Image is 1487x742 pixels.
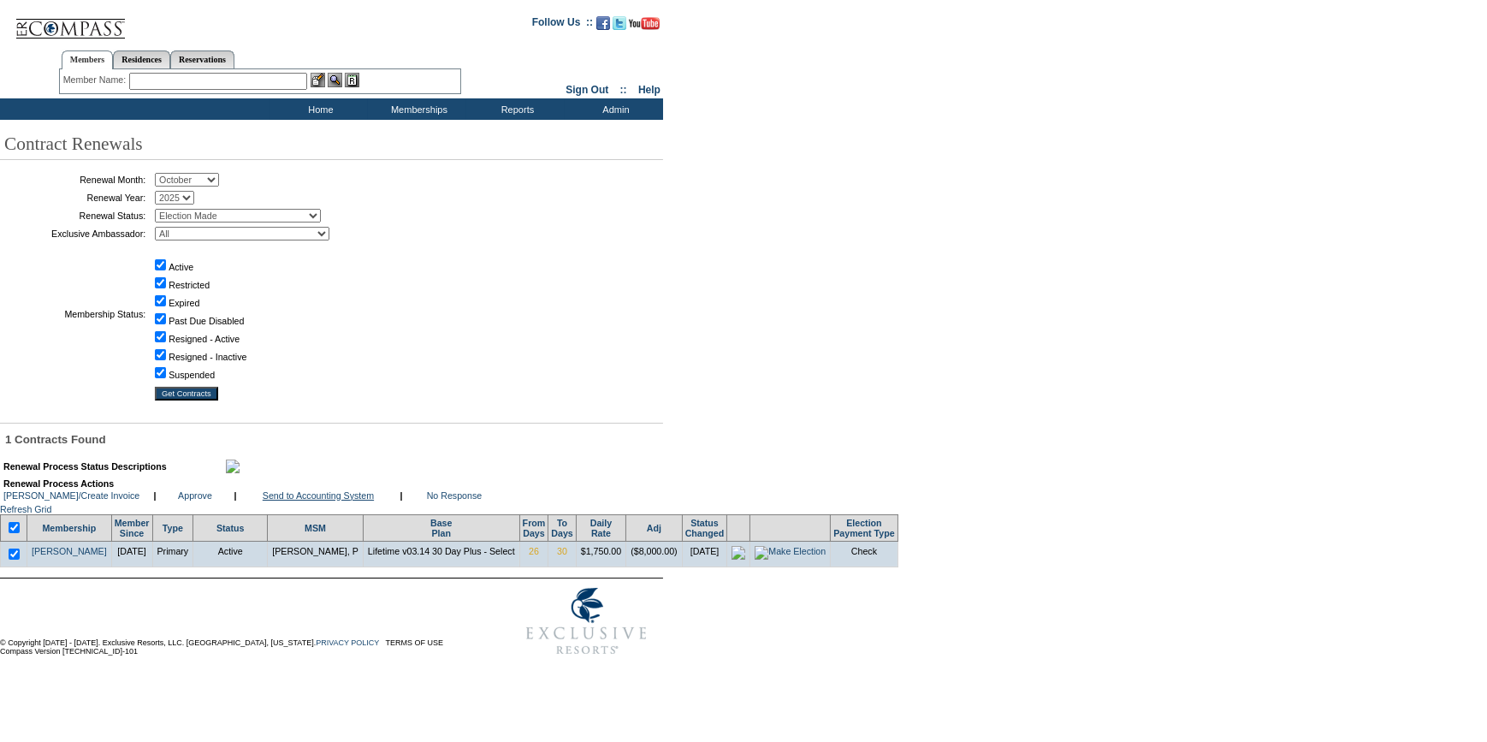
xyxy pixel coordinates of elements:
a: Send to Accounting System [263,490,374,501]
td: Memberships [368,98,466,120]
a: Membership [42,523,96,533]
a: FromDays [523,518,546,538]
b: | [154,490,157,501]
img: icon_electionmade.gif [732,546,745,560]
td: Renewal Year: [4,191,145,205]
a: Status [216,523,245,533]
b: | [234,490,237,501]
b: Renewal Process Actions [3,478,114,489]
td: Home [270,98,368,120]
img: maximize.gif [226,460,240,473]
label: Suspended [169,370,215,380]
td: Active [193,541,268,567]
div: Member Name: [63,73,129,87]
span: :: [620,84,627,96]
td: Membership Status: [4,245,145,383]
td: Exclusive Ambassador: [4,227,145,240]
a: Subscribe to our YouTube Channel [629,21,660,32]
img: View [328,73,342,87]
a: [PERSON_NAME]/Create Invoice [3,490,139,501]
b: | [400,490,403,501]
td: Admin [565,98,663,120]
a: TERMS OF USE [386,638,444,647]
img: Compass Home [15,4,126,39]
a: StatusChanged [685,518,725,538]
img: Exclusive Resorts [510,579,663,664]
td: Renewal Month: [4,173,145,187]
a: Residences [113,50,170,68]
a: No Response [427,490,483,501]
td: [DATE] [682,541,727,567]
td: [PERSON_NAME], P [268,541,364,567]
label: Past Due Disabled [169,316,244,326]
a: Become our fan on Facebook [596,21,610,32]
img: Follow us on Twitter [613,16,626,30]
a: Help [638,84,661,96]
a: MemberSince [115,518,150,538]
label: Resigned - Inactive [169,352,246,362]
a: Follow us on Twitter [613,21,626,32]
td: 30 [548,541,576,567]
a: Approve [178,490,212,501]
a: BasePlan [430,518,452,538]
img: Reservations [345,73,359,87]
label: Expired [169,298,199,308]
img: Subscribe to our YouTube Channel [629,17,660,30]
img: b_edit.gif [311,73,325,87]
td: Check [831,541,898,567]
label: Active [169,262,193,272]
a: [PERSON_NAME] [32,546,107,556]
span: Select/Deselect All [5,525,22,535]
a: Sign Out [566,84,608,96]
a: MSM [305,523,326,533]
a: Members [62,50,114,69]
input: Get Contracts [155,387,218,401]
a: Reservations [170,50,234,68]
b: Renewal Process Status Descriptions [3,461,167,472]
td: Follow Us :: [532,15,593,35]
a: ToDays [551,518,572,538]
img: Make Election [755,546,826,560]
label: Resigned - Active [169,334,240,344]
label: Restricted [169,280,210,290]
span: 1 Contracts Found [5,433,106,446]
td: 26 [519,541,548,567]
a: PRIVACY POLICY [316,638,379,647]
a: Type [163,523,183,533]
td: ($8,000.00) [626,541,683,567]
a: Adj [647,523,661,533]
td: [DATE] [111,541,152,567]
img: Become our fan on Facebook [596,16,610,30]
td: Lifetime v03.14 30 Day Plus - Select [363,541,519,567]
td: Renewal Status: [4,209,145,223]
td: Primary [152,541,193,567]
a: ElectionPayment Type [833,518,894,538]
td: $1,750.00 [576,541,625,567]
td: Reports [466,98,565,120]
a: DailyRate [590,518,612,538]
